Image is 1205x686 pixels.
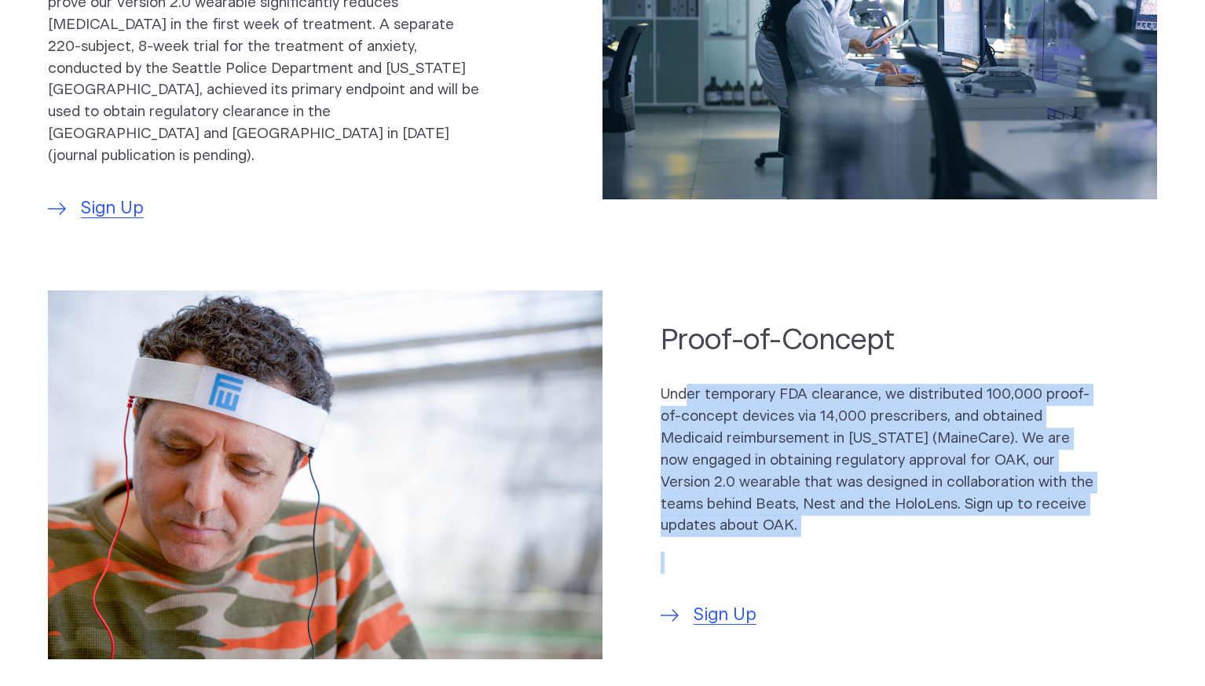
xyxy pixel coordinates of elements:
a: Sign Up [661,603,756,629]
h2: Proof-of-Concept [661,321,1098,359]
span: Sign Up [694,603,756,629]
a: Sign Up [48,196,144,222]
p: Under temporary FDA clearance, we distributed 100,000 proof-of-concept devices via 14,000 prescri... [661,384,1098,537]
span: Sign Up [81,196,144,222]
